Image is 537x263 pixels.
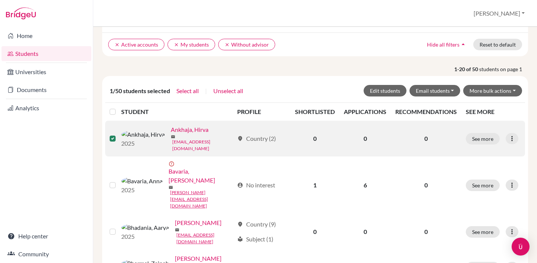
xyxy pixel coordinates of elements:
a: Home [1,28,91,43]
a: Bavaria, [PERSON_NAME] [169,167,234,185]
p: 2025 [121,139,165,148]
a: [EMAIL_ADDRESS][DOMAIN_NAME] [176,232,234,245]
span: local_library [237,236,243,242]
p: 0 [395,134,457,143]
button: Email students [409,85,461,96]
td: 6 [339,156,391,214]
span: | [205,86,207,95]
button: See more [466,226,500,238]
img: Bavaria, Anna [121,177,163,186]
a: Universities [1,64,91,79]
p: 0 [395,181,457,190]
td: 0 [339,121,391,156]
a: Documents [1,82,91,97]
span: mail [169,185,173,190]
span: error_outline [169,161,176,167]
span: location_on [237,221,243,227]
a: Analytics [1,101,91,115]
th: STUDENT [121,103,233,121]
p: 2025 [121,186,163,194]
div: No interest [237,181,275,190]
a: Students [1,46,91,61]
button: Edit students [364,85,406,96]
th: RECOMMENDATIONS [391,103,461,121]
i: clear [224,42,230,47]
i: arrow_drop_up [459,41,467,48]
a: Community [1,247,91,262]
span: location_on [237,136,243,142]
div: Country (2) [237,134,276,143]
span: account_circle [237,182,243,188]
span: students on page 1 [479,65,528,73]
button: More bulk actions [463,85,522,96]
img: Bhadania, Aarya [121,223,169,232]
a: [PERSON_NAME][EMAIL_ADDRESS][DOMAIN_NAME] [170,189,234,209]
button: Reset to default [473,39,522,50]
th: PROFILE [233,103,291,121]
button: Select all [176,86,199,96]
a: Help center [1,229,91,244]
button: clearActive accounts [108,39,164,50]
span: mail [171,134,175,139]
button: See more [466,180,500,191]
a: Ankhaja, Hirva [171,125,208,134]
div: Open Intercom Messenger [512,238,530,256]
strong: 1-20 of 50 [454,65,479,73]
a: [PERSON_NAME] [175,218,222,227]
i: clear [114,42,120,47]
span: 1/50 students selected [110,86,170,95]
button: Unselect all [213,86,244,96]
div: Subject (1) [237,235,273,244]
p: 2025 [121,232,169,241]
img: Ankhaja, Hirva [121,130,165,139]
button: clearMy students [167,39,215,50]
td: 0 [291,214,339,250]
td: 0 [291,121,339,156]
button: [PERSON_NAME] [470,6,528,20]
div: Country (9) [237,220,276,229]
button: Hide all filtersarrow_drop_up [421,39,473,50]
button: See more [466,133,500,145]
p: 0 [395,227,457,236]
th: SHORTLISTED [291,103,339,121]
td: 1 [291,156,339,214]
img: Bridge-U [6,7,36,19]
span: mail [175,228,179,232]
th: APPLICATIONS [339,103,391,121]
th: SEE MORE [461,103,525,121]
button: clearWithout advisor [218,39,275,50]
i: clear [174,42,179,47]
td: 0 [339,214,391,250]
a: [EMAIL_ADDRESS][DOMAIN_NAME] [172,139,234,152]
span: Hide all filters [427,41,459,48]
a: [PERSON_NAME] [175,254,222,263]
